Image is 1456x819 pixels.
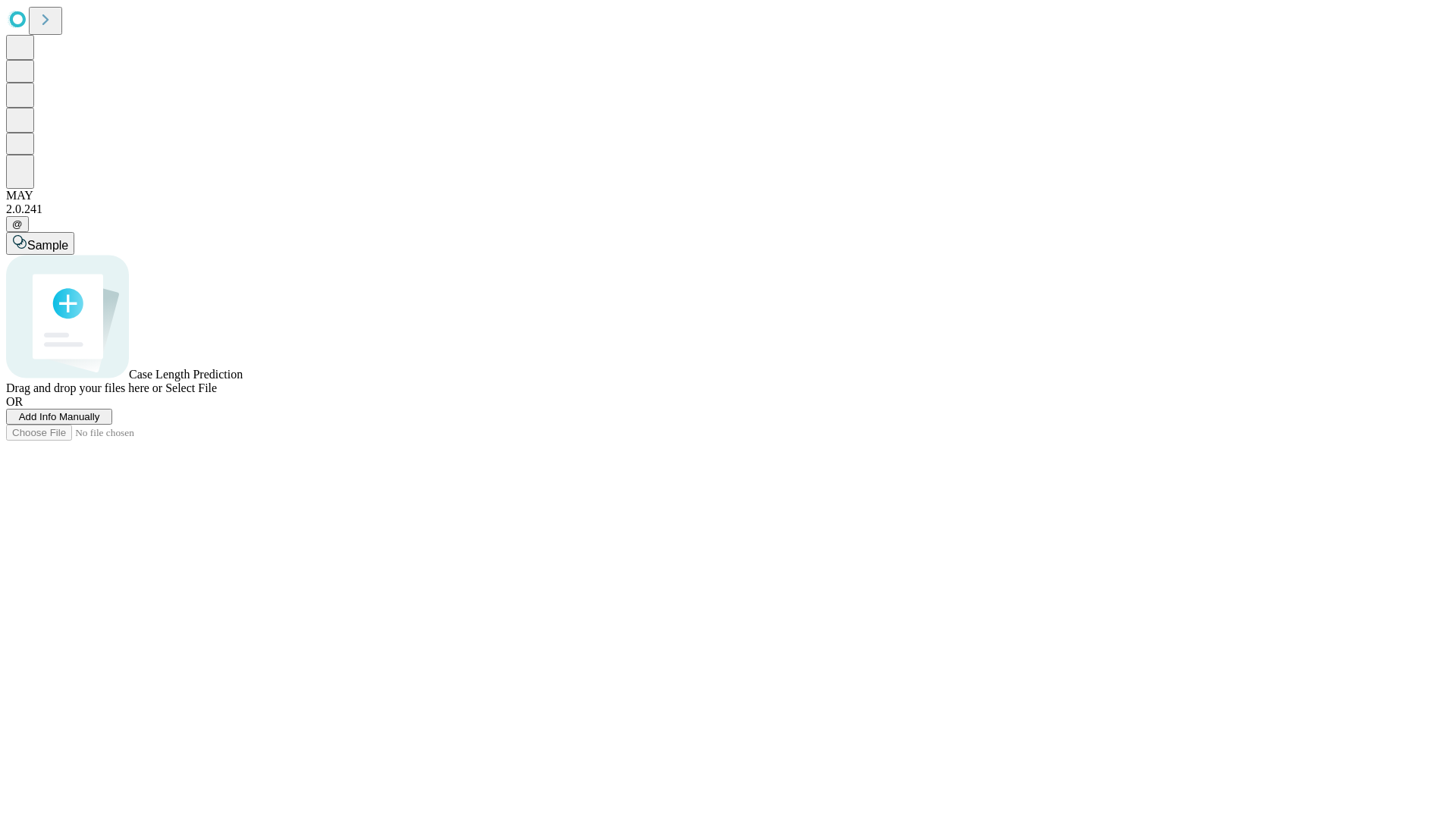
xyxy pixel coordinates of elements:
span: Drag and drop your files here or [6,381,162,394]
span: @ [12,218,23,230]
span: OR [6,395,23,408]
button: @ [6,216,29,232]
span: Sample [27,239,68,252]
span: Case Length Prediction [129,368,243,381]
div: 2.0.241 [6,202,1450,216]
span: Add Info Manually [19,411,100,422]
span: Select File [165,381,217,394]
button: Sample [6,232,74,255]
div: MAY [6,189,1450,202]
button: Add Info Manually [6,409,112,425]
